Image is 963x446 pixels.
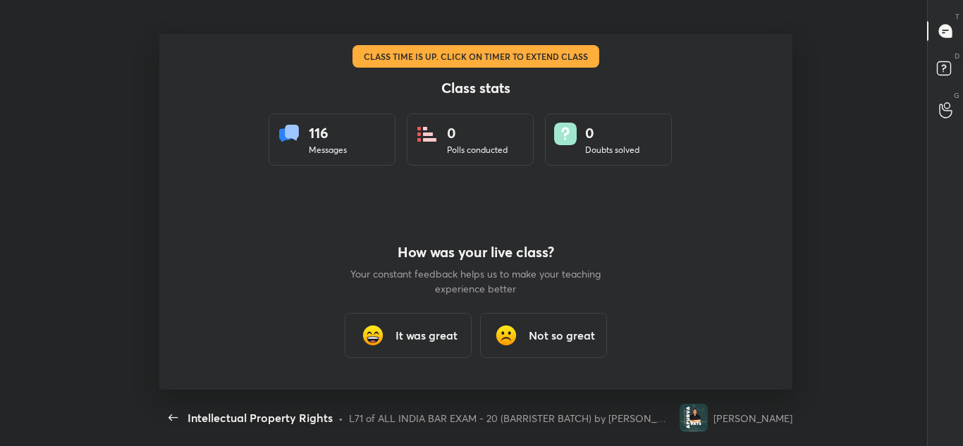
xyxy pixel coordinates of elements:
img: frowning_face_cmp.gif [492,321,520,349]
p: G [954,90,959,101]
h3: It was great [395,327,458,344]
p: Your constant feedback helps us to make your teaching experience better [349,266,603,296]
img: statsMessages.856aad98.svg [278,123,300,145]
div: 0 [447,123,508,144]
img: 16fc8399e35e4673a8d101a187aba7c3.jpg [680,404,708,432]
div: Polls conducted [447,144,508,156]
div: Messages [309,144,347,156]
p: T [955,11,959,22]
div: • [338,411,343,426]
p: D [955,51,959,61]
img: statsPoll.b571884d.svg [416,123,438,145]
div: 0 [585,123,639,144]
div: Intellectual Property Rights [188,409,333,426]
h3: Not so great [529,327,595,344]
h4: Class stats [269,80,683,97]
img: doubts.8a449be9.svg [554,123,577,145]
div: L71 of ALL INDIA BAR EXAM - 20 (BARRISTER BATCH) by [PERSON_NAME] [349,411,674,426]
div: Doubts solved [585,144,639,156]
div: 116 [309,123,347,144]
h4: How was your live class? [349,244,603,261]
div: [PERSON_NAME] [713,411,792,426]
img: grinning_face_with_smiling_eyes_cmp.gif [359,321,387,349]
